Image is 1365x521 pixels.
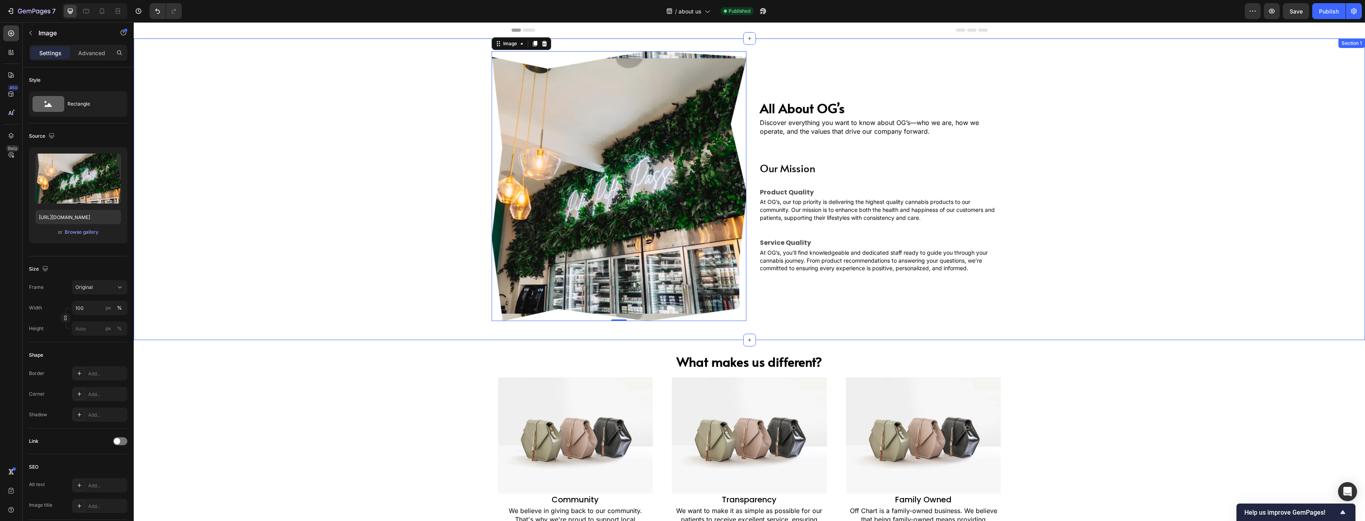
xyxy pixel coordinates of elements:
p: At OG’s, you’ll find knowledgeable and dedicated staff ready to guide you through your cannabis j... [626,227,867,250]
p: Settings [39,49,62,57]
div: Beta [6,145,19,152]
p: At OG’s, our top priority is delivering the highest quality cannabis products to our community. O... [626,176,867,199]
input: px% [72,301,127,315]
p: Discover everything you want to know about OG’s—who we are, how we operate, and the values that d... [626,96,867,114]
div: Alt text [29,481,45,488]
h2: Transparency [538,471,693,483]
div: Style [29,77,40,84]
button: px [115,324,124,333]
h2: Service Quality [625,216,867,226]
h2: All About OG’s [625,77,867,95]
div: Corner [29,390,45,398]
p: Advanced [78,49,105,57]
div: Section 1 [1206,17,1230,25]
div: Add... [88,503,125,510]
div: Rectangle [67,95,116,113]
span: / [675,7,677,15]
img: gempages_585919679323702045-11fa1323-7077-4fb9-a5bd-230434456244.webp [358,29,613,299]
div: Undo/Redo [150,3,182,19]
div: Add... [88,370,125,377]
p: We want to make it as simple as possible for our patients to receive excellent service, ensuring ... [539,484,692,511]
div: Image [368,18,385,25]
span: Save [1290,8,1303,15]
input: https://example.com/image.jpg [35,210,121,224]
button: Show survey - Help us improve GemPages! [1244,508,1348,517]
div: % [117,304,122,311]
div: Source [29,131,56,142]
button: % [104,324,113,333]
p: Off Chart is a family-owned business. We believe that being family-owned means providing exceptio... [713,484,867,511]
button: Browse gallery [64,228,99,236]
button: % [104,303,113,313]
label: Height [29,325,44,332]
div: Add... [88,391,125,398]
button: Save [1283,3,1309,19]
button: px [115,303,124,313]
div: SEO [29,463,38,471]
button: Original [72,280,127,294]
img: image_demo.jpg [538,355,693,471]
p: 7 [52,6,56,16]
iframe: Design area [134,22,1365,521]
button: Publish [1312,3,1346,19]
p: We believe in giving back to our community. That's why we're proud to support local organizations... [365,484,519,511]
div: Publish [1319,7,1339,15]
span: Help us improve GemPages! [1244,509,1338,516]
div: px [106,304,111,311]
div: Shadow [29,411,47,418]
div: Shape [29,352,43,359]
div: Browse gallery [65,229,98,236]
input: px% [72,321,127,336]
p: Image [38,28,106,38]
div: Add... [88,482,125,489]
div: Image title [29,502,52,509]
div: 450 [8,85,19,91]
h2: Community [364,471,519,483]
span: or [58,227,63,237]
img: preview-image [35,154,121,204]
h2: Our Mission [625,138,867,154]
div: Open Intercom Messenger [1338,482,1357,501]
span: Original [75,284,93,291]
div: px [106,325,111,332]
div: Add... [88,411,125,419]
div: % [117,325,122,332]
h2: Product Quality [625,165,867,175]
img: image_demo.jpg [364,355,519,471]
button: 7 [3,3,59,19]
label: Width [29,304,42,311]
label: Frame [29,284,44,291]
span: Published [729,8,750,15]
div: Border [29,370,44,377]
img: image_demo.jpg [712,355,867,471]
div: Link [29,438,38,445]
h2: Family Owned [712,471,867,483]
div: Size [29,264,50,275]
span: about us [679,7,702,15]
